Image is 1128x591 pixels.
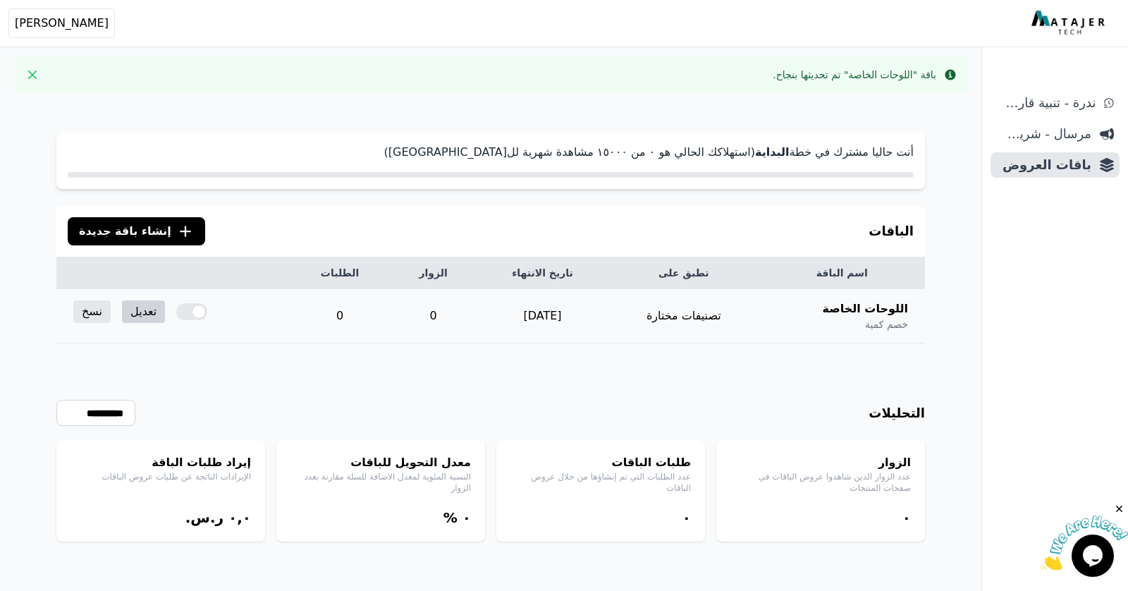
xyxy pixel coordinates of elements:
bdi: ۰,۰ [228,509,251,526]
th: تطبق على [608,257,759,289]
td: [DATE] [477,289,608,343]
button: إنشاء باقة جديدة [68,217,205,245]
th: الطلبات [290,257,390,289]
p: النسبة المئوية لمعدل الاضافة للسلة مقارنة بعدد الزوار [290,471,471,494]
span: ر.س. [185,509,223,526]
span: إنشاء باقة جديدة [79,223,171,240]
iframe: chat widget [1041,503,1128,570]
td: 0 [390,289,477,343]
span: [PERSON_NAME] [15,15,109,32]
p: أنت حاليا مشترك في خطة (استهلاكك الحالي هو ۰ من ١٥۰۰۰ مشاهدة شهرية لل[GEOGRAPHIC_DATA]) [68,144,914,161]
td: 0 [290,289,390,343]
bdi: ۰ [462,509,471,526]
span: ندرة - تنبية قارب علي النفاذ [996,93,1096,113]
span: % [443,509,458,526]
th: الزوار [390,257,477,289]
span: باقات العروض [996,155,1091,175]
button: Close [21,63,44,86]
div: ۰ [730,508,911,528]
h3: الباقات [869,221,914,241]
h4: الزوار [730,454,911,471]
h4: إيراد طلبات الباقة [70,454,251,471]
h3: التحليلات [869,403,925,423]
h4: معدل التحويل للباقات [290,454,471,471]
a: نسخ [73,300,111,323]
img: MatajerTech Logo [1031,11,1108,36]
span: اللوحات الخاصة [823,300,908,317]
th: تاريخ الانتهاء [477,257,608,289]
button: [PERSON_NAME] [8,8,115,38]
p: عدد الطلبات التي تم إنشاؤها من خلال عروض الباقات [510,471,691,494]
td: تصنيفات مختارة [608,289,759,343]
strong: البداية [755,145,789,159]
p: الإيرادات الناتجة عن طلبات عروض الباقات [70,471,251,482]
th: اسم الباقة [759,257,925,289]
div: باقة "اللوحات الخاصة" تم تحديثها بنجاح. [773,68,936,82]
h4: طلبات الباقات [510,454,691,471]
p: عدد الزوار الذين شاهدوا عروض الباقات في صفحات المنتجات [730,471,911,494]
span: خصم كمية [865,317,908,331]
span: مرسال - شريط دعاية [996,124,1091,144]
a: تعديل [122,300,165,323]
div: ۰ [510,508,691,528]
